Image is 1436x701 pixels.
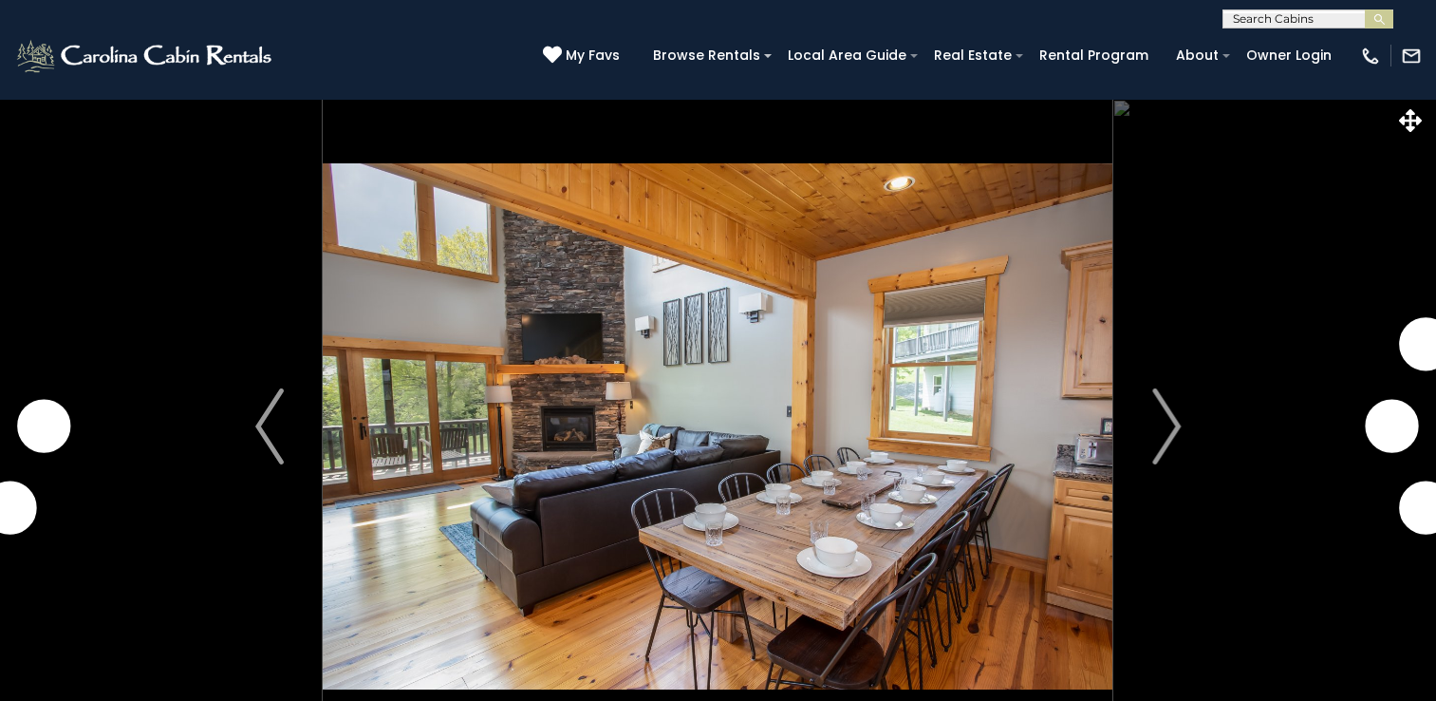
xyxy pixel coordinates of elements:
a: About [1166,41,1228,70]
img: mail-regular-white.png [1401,46,1422,66]
img: arrow [255,388,284,464]
img: arrow [1152,388,1181,464]
a: My Favs [543,46,625,66]
a: Local Area Guide [778,41,916,70]
a: Browse Rentals [643,41,770,70]
img: White-1-2.png [14,37,277,75]
img: phone-regular-white.png [1360,46,1381,66]
span: My Favs [566,46,620,66]
a: Real Estate [924,41,1021,70]
a: Rental Program [1030,41,1158,70]
a: Owner Login [1237,41,1341,70]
